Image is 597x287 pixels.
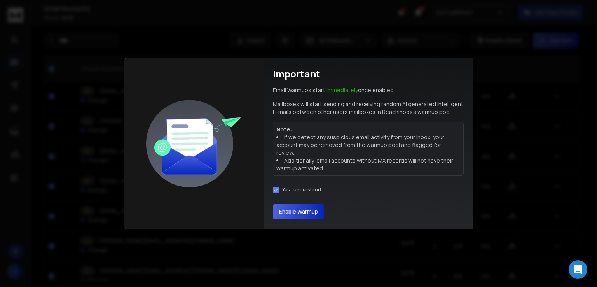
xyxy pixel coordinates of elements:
[276,126,460,133] p: Note:
[326,86,358,94] span: Immediately
[273,204,324,219] button: Enable Warmup
[276,133,460,157] li: If we detect any suspicious email activity from your inbox, your account may be removed from the ...
[282,187,321,193] label: Yes, I understand
[569,260,587,279] div: Open Intercom Messenger
[273,100,464,116] p: Mailboxes will start sending and receiving random AI generated intelligent E-mails between other ...
[273,86,395,94] p: Email Warmups start once enabled.
[273,68,320,80] h1: Important
[276,157,460,172] li: Additionally, email accounts without MX records will not have their warmup activated.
